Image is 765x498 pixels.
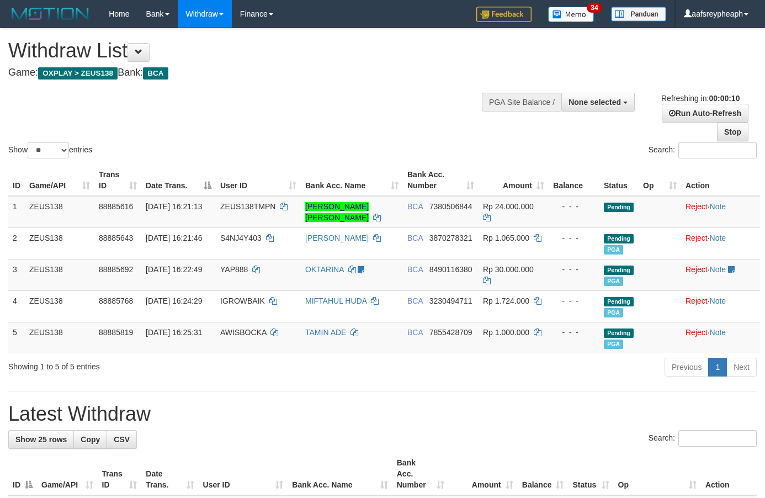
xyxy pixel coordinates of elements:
span: Rp 24.000.000 [483,202,534,211]
a: Run Auto-Refresh [662,104,748,123]
span: Copy 7855428709 to clipboard [429,328,472,337]
td: ZEUS138 [25,290,94,322]
h1: Withdraw List [8,40,499,62]
span: Pending [604,297,634,306]
a: Note [710,296,726,305]
span: Rp 30.000.000 [483,265,534,274]
th: ID: activate to sort column descending [8,453,37,495]
span: BCA [407,296,423,305]
td: 4 [8,290,25,322]
span: Marked by aafsolysreylen [604,308,623,317]
th: Status: activate to sort column ascending [568,453,613,495]
input: Search: [678,142,757,158]
span: Pending [604,266,634,275]
span: Copy 7380506844 to clipboard [429,202,472,211]
a: CSV [107,430,137,449]
span: 88885643 [99,234,133,242]
span: [DATE] 16:24:29 [146,296,202,305]
td: · [681,196,760,228]
th: Bank Acc. Name: activate to sort column ascending [288,453,392,495]
span: Pending [604,203,634,212]
th: Amount: activate to sort column ascending [449,453,517,495]
th: Action [681,165,760,196]
th: ID [8,165,25,196]
span: S4NJ4Y403 [220,234,262,242]
th: Bank Acc. Number: activate to sort column ascending [403,165,479,196]
input: Search: [678,430,757,447]
span: Refreshing in: [661,94,740,103]
td: 5 [8,322,25,353]
a: 1 [708,358,727,377]
a: Reject [686,202,708,211]
a: TAMIN ADE [305,328,346,337]
label: Search: [649,142,757,158]
label: Show entries [8,142,92,158]
span: BCA [407,328,423,337]
a: [PERSON_NAME] [305,234,369,242]
th: Bank Acc. Name: activate to sort column ascending [301,165,403,196]
td: · [681,322,760,353]
td: 3 [8,259,25,290]
div: - - - [553,201,595,212]
a: Copy [73,430,107,449]
div: - - - [553,327,595,338]
div: - - - [553,264,595,275]
span: [DATE] 16:22:49 [146,265,202,274]
a: Previous [665,358,709,377]
a: Stop [717,123,748,141]
span: None selected [569,98,621,107]
td: ZEUS138 [25,322,94,353]
span: 88885819 [99,328,133,337]
span: 34 [587,3,602,13]
span: [DATE] 16:21:13 [146,202,202,211]
th: Status [599,165,639,196]
th: Trans ID: activate to sort column ascending [98,453,142,495]
button: None selected [561,93,635,112]
span: YAP888 [220,265,248,274]
th: Action [701,453,757,495]
span: Rp 1.065.000 [483,234,529,242]
th: Amount: activate to sort column ascending [479,165,549,196]
a: OKTARINA [305,265,344,274]
span: IGROWBAIK [220,296,265,305]
span: BCA [407,234,423,242]
a: Note [710,328,726,337]
div: - - - [553,295,595,306]
select: Showentries [28,142,69,158]
td: 1 [8,196,25,228]
img: MOTION_logo.png [8,6,92,22]
td: ZEUS138 [25,196,94,228]
span: OXPLAY > ZEUS138 [38,67,118,80]
a: Reject [686,296,708,305]
span: BCA [407,265,423,274]
a: Reject [686,234,708,242]
th: Bank Acc. Number: activate to sort column ascending [392,453,449,495]
a: Note [710,265,726,274]
span: BCA [407,202,423,211]
a: Note [710,202,726,211]
img: Feedback.jpg [476,7,532,22]
div: Showing 1 to 5 of 5 entries [8,357,311,372]
td: 2 [8,227,25,259]
span: AWISBOCKA [220,328,267,337]
span: 88885768 [99,296,133,305]
a: Reject [686,328,708,337]
td: ZEUS138 [25,259,94,290]
th: Balance: activate to sort column ascending [518,453,569,495]
label: Search: [649,430,757,447]
th: Date Trans.: activate to sort column descending [141,165,216,196]
th: Op: activate to sort column ascending [639,165,681,196]
h4: Game: Bank: [8,67,499,78]
th: Game/API: activate to sort column ascending [25,165,94,196]
a: MIFTAHUL HUDA [305,296,366,305]
div: PGA Site Balance / [482,93,561,112]
th: Trans ID: activate to sort column ascending [94,165,141,196]
td: ZEUS138 [25,227,94,259]
span: Marked by aafsolysreylen [604,340,623,349]
span: 88885616 [99,202,133,211]
div: - - - [553,232,595,243]
span: Copy [81,435,100,444]
span: Pending [604,234,634,243]
span: [DATE] 16:25:31 [146,328,202,337]
span: Pending [604,329,634,338]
